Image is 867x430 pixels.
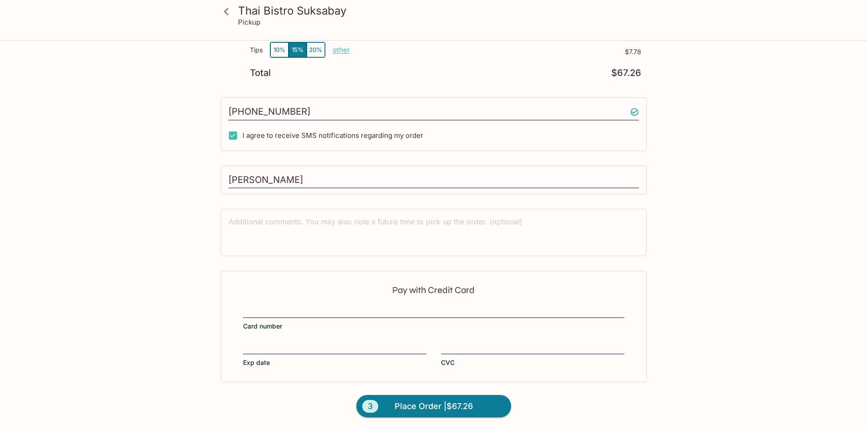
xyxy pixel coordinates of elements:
[395,399,473,414] span: Place Order | $67.26
[243,358,270,367] span: Exp date
[238,4,645,18] h3: Thai Bistro Suksabay
[441,358,455,367] span: CVC
[228,172,639,189] input: Enter first and last name
[243,322,282,331] span: Card number
[250,69,271,77] p: Total
[611,69,641,77] p: $67.26
[362,400,378,413] span: 3
[243,343,426,353] iframe: Secure expiration date input frame
[289,42,307,57] button: 15%
[307,42,325,57] button: 20%
[243,131,423,140] span: I agree to receive SMS notifications regarding my order
[356,395,511,418] button: 3Place Order |$67.26
[333,46,350,54] button: other
[243,306,624,316] iframe: Secure card number input frame
[243,286,624,294] p: Pay with Credit Card
[250,46,263,54] p: Tips
[238,18,260,26] p: Pickup
[441,343,624,353] iframe: Secure CVC input frame
[228,103,639,121] input: Enter phone number
[350,48,641,56] p: $7.78
[270,42,289,57] button: 10%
